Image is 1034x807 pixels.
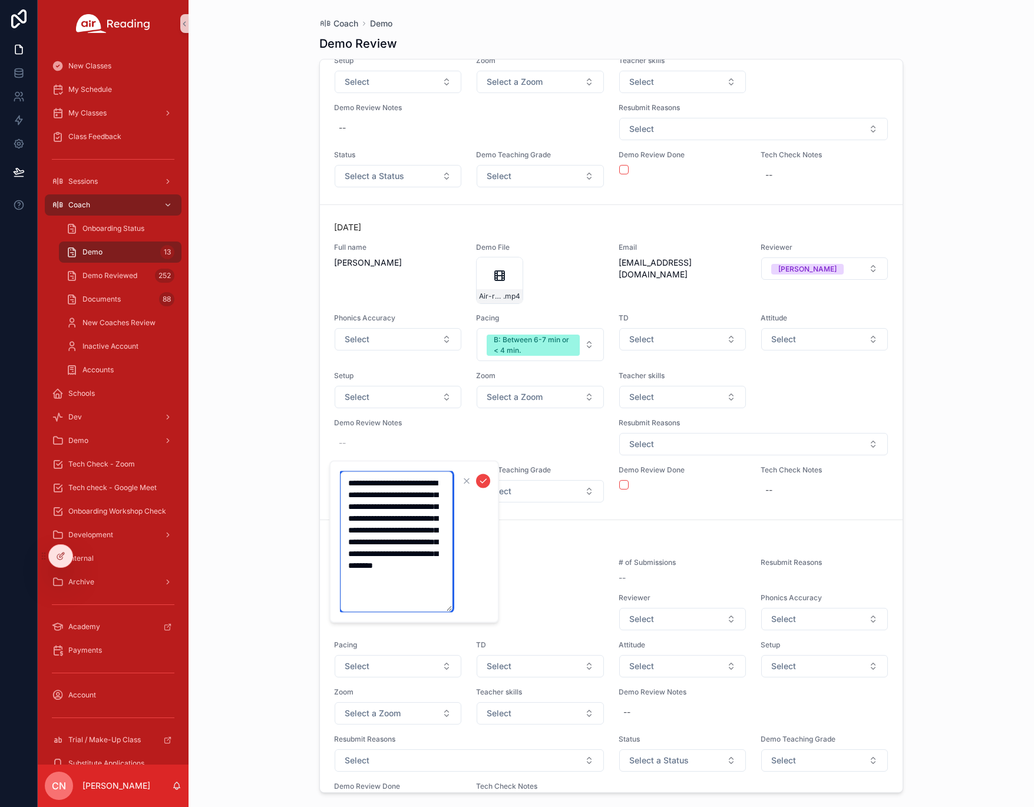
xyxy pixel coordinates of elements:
[771,613,796,625] span: Select
[761,150,888,160] span: Tech Check Notes
[335,386,461,408] button: Select Button
[333,18,358,29] span: Coach
[619,572,626,584] span: --
[45,571,181,593] a: Archive
[487,170,511,182] span: Select
[619,371,746,381] span: Teacher skills
[82,295,121,304] span: Documents
[334,103,604,113] span: Demo Review Notes
[82,224,144,233] span: Onboarding Status
[619,257,746,280] span: [EMAIL_ADDRESS][DOMAIN_NAME]
[619,418,889,428] span: Resubmit Reasons
[334,150,462,160] span: Status
[619,687,889,697] span: Demo Review Notes
[335,655,461,677] button: Select Button
[45,753,181,774] a: Substitute Applications
[476,150,604,160] span: Demo Teaching Grade
[68,132,121,141] span: Class Feedback
[619,150,746,160] span: Demo Review Done
[479,292,503,301] span: Air-reading-Final
[761,735,888,744] span: Demo Teaching Grade
[334,371,462,381] span: Setup
[370,18,392,29] a: Demo
[82,247,103,257] span: Demo
[345,707,401,719] span: Select a Zoom
[477,702,603,725] button: Select Button
[619,749,746,772] button: Select Button
[619,640,746,650] span: Attitude
[761,465,888,475] span: Tech Check Notes
[477,328,603,361] button: Select Button
[45,524,181,545] a: Development
[619,558,746,567] span: # of Submissions
[68,108,107,118] span: My Classes
[160,245,174,259] div: 13
[619,735,746,744] span: Status
[619,243,746,252] span: Email
[345,391,369,403] span: Select
[619,118,888,140] button: Select Button
[339,122,346,134] div: --
[487,485,511,497] span: Select
[476,640,604,650] span: TD
[45,640,181,661] a: Payments
[761,558,888,567] span: Resubmit Reasons
[619,386,746,408] button: Select Button
[82,271,137,280] span: Demo Reviewed
[761,328,888,350] button: Select Button
[38,47,189,765] div: scrollable content
[68,690,96,700] span: Account
[68,61,111,71] span: New Classes
[619,313,746,323] span: TD
[619,655,746,677] button: Select Button
[334,687,462,697] span: Zoom
[345,76,369,88] span: Select
[45,79,181,100] a: My Schedule
[619,465,746,475] span: Demo Review Done
[59,265,181,286] a: Demo Reviewed252
[45,729,181,750] a: Trial / Make-Up Class
[68,646,102,655] span: Payments
[765,169,772,181] div: --
[477,655,603,677] button: Select Button
[619,103,889,113] span: Resubmit Reasons
[487,391,543,403] span: Select a Zoom
[761,655,888,677] button: Select Button
[487,707,511,719] span: Select
[477,386,603,408] button: Select Button
[334,257,462,269] span: [PERSON_NAME]
[68,530,113,540] span: Development
[487,660,511,672] span: Select
[45,430,181,451] a: Demo
[476,465,604,475] span: Demo Teaching Grade
[45,501,181,522] a: Onboarding Workshop Check
[59,312,181,333] a: New Coaches Review
[68,759,144,768] span: Substitute Applications
[319,18,358,29] a: Coach
[45,194,181,216] a: Coach
[629,660,654,672] span: Select
[334,640,462,650] span: Pacing
[629,755,689,766] span: Select a Status
[45,684,181,706] a: Account
[619,71,746,93] button: Select Button
[334,782,462,791] span: Demo Review Done
[476,687,604,697] span: Teacher skills
[82,365,114,375] span: Accounts
[68,483,157,492] span: Tech check - Google Meet
[334,221,361,233] p: [DATE]
[476,558,604,567] span: Email
[345,170,404,182] span: Select a Status
[335,749,604,772] button: Select Button
[335,328,461,350] button: Select Button
[339,437,346,449] div: --
[477,165,603,187] button: Select Button
[68,85,112,94] span: My Schedule
[623,706,630,718] div: --
[761,640,888,650] span: Setup
[761,313,888,323] span: Attitude
[52,779,66,793] span: CN
[619,56,746,65] span: Teacher skills
[45,454,181,475] a: Tech Check - Zoom
[334,56,462,65] span: Setup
